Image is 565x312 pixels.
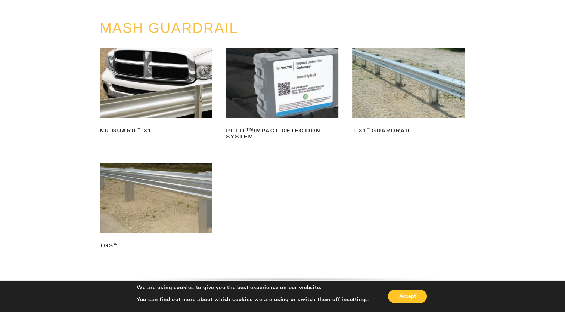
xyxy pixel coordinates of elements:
sup: ™ [366,127,371,132]
a: PI-LITTMImpact Detection System [226,48,338,143]
a: NU-GUARD™-31 [100,48,212,137]
sup: TM [246,127,254,132]
h2: NU-GUARD -31 [100,125,212,137]
h2: T-31 Guardrail [352,125,465,137]
a: MASH GUARDRAIL [100,20,238,36]
button: settings [347,296,368,303]
p: We are using cookies to give you the best experience on our website. [137,284,370,291]
p: You can find out more about which cookies we are using or switch them off in . [137,296,370,303]
h2: PI-LIT Impact Detection System [226,125,338,143]
h2: TGS [100,240,212,252]
sup: ™ [114,242,118,247]
button: Accept [388,290,427,303]
sup: ™ [136,127,141,132]
a: T-31™Guardrail [352,48,465,137]
a: TGS™ [100,163,212,252]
